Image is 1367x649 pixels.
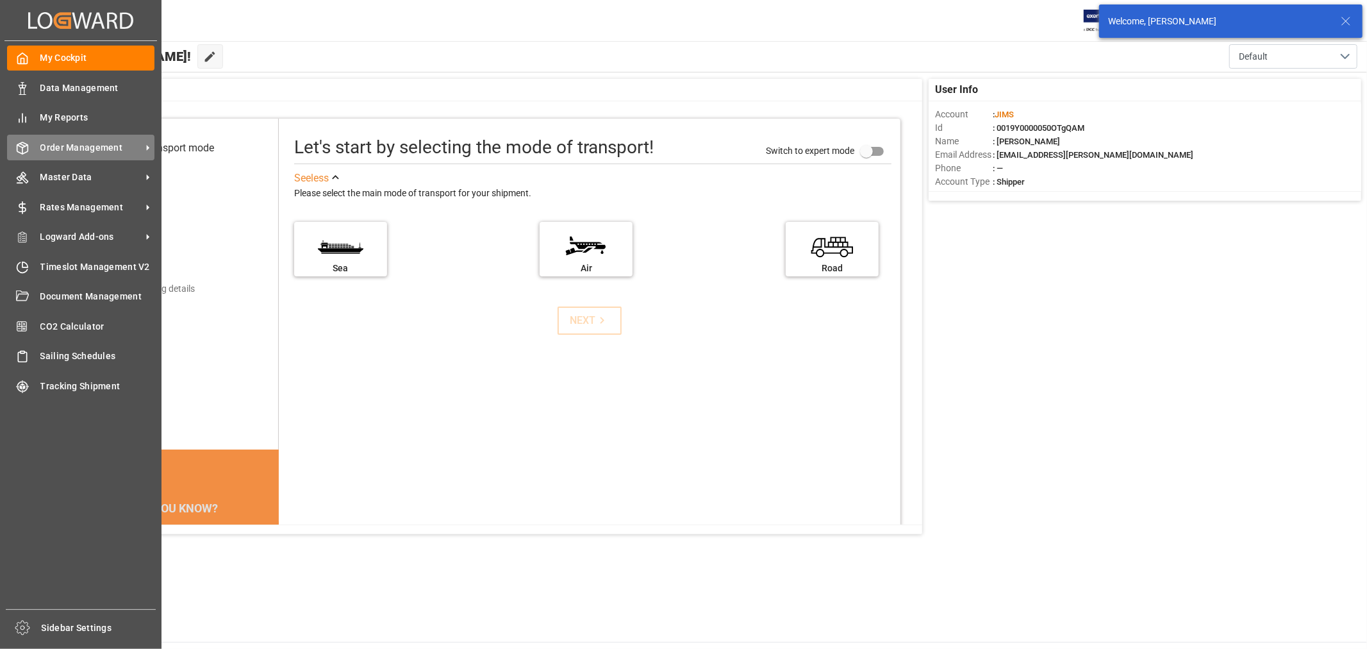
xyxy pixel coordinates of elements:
[40,201,142,214] span: Rates Management
[40,380,155,393] span: Tracking Shipment
[87,521,263,598] div: The energy needed to power one large container ship across the ocean in a single day is the same ...
[294,134,654,161] div: Let's start by selecting the mode of transport!
[7,284,154,309] a: Document Management
[935,135,993,148] span: Name
[935,148,993,162] span: Email Address
[558,307,622,335] button: NEXT
[792,262,872,275] div: Road
[261,521,279,614] button: next slide / item
[40,141,142,155] span: Order Management
[766,145,854,155] span: Switch to expert mode
[993,177,1025,187] span: : Shipper
[935,82,978,97] span: User Info
[570,313,609,328] div: NEXT
[42,621,156,635] span: Sidebar Settings
[40,260,155,274] span: Timeslot Management V2
[7,314,154,339] a: CO2 Calculator
[294,186,891,201] div: Please select the main mode of transport for your shipment.
[1229,44,1357,69] button: open menu
[7,373,154,398] a: Tracking Shipment
[993,137,1060,146] span: : [PERSON_NAME]
[294,171,329,186] div: See less
[40,81,155,95] span: Data Management
[1084,10,1128,32] img: Exertis%20JAM%20-%20Email%20Logo.jpg_1722504956.jpg
[40,290,155,303] span: Document Management
[1239,50,1268,63] span: Default
[40,51,155,65] span: My Cockpit
[40,111,155,124] span: My Reports
[53,44,191,69] span: Hello [PERSON_NAME]!
[1108,15,1329,28] div: Welcome, [PERSON_NAME]
[7,75,154,100] a: Data Management
[301,262,381,275] div: Sea
[40,230,142,244] span: Logward Add-ons
[935,121,993,135] span: Id
[993,123,1084,133] span: : 0019Y0000050OTgQAM
[115,140,214,156] div: Select transport mode
[40,171,142,184] span: Master Data
[7,254,154,279] a: Timeslot Management V2
[7,105,154,130] a: My Reports
[993,150,1193,160] span: : [EMAIL_ADDRESS][PERSON_NAME][DOMAIN_NAME]
[7,344,154,369] a: Sailing Schedules
[40,350,155,363] span: Sailing Schedules
[993,110,1014,119] span: :
[546,262,626,275] div: Air
[993,164,1003,173] span: : —
[935,108,993,121] span: Account
[935,175,993,189] span: Account Type
[935,162,993,175] span: Phone
[40,320,155,333] span: CO2 Calculator
[7,46,154,71] a: My Cockpit
[995,110,1014,119] span: JIMS
[72,494,279,521] div: DID YOU KNOW?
